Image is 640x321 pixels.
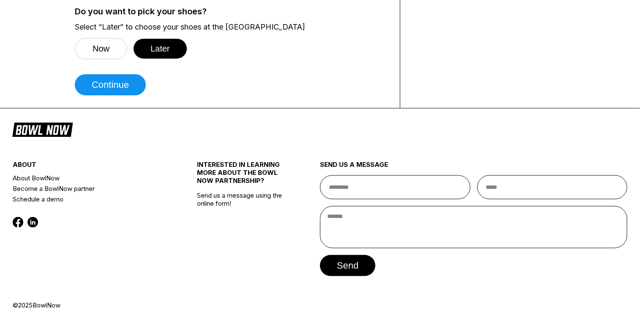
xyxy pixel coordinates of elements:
[75,74,146,95] button: Continue
[13,160,167,173] div: about
[13,302,627,310] div: © 2025 BowlNow
[197,160,289,191] div: INTERESTED IN LEARNING MORE ABOUT THE BOWL NOW PARTNERSHIP?
[75,38,127,60] button: Now
[320,255,375,276] button: send
[75,7,387,16] label: Do you want to pick your shoes?
[13,173,167,183] a: About BowlNow
[197,142,289,302] div: Send us a message using the online form!
[134,39,187,59] button: Later
[13,194,167,204] a: Schedule a demo
[13,183,167,194] a: Become a BowlNow partner
[320,160,627,175] div: send us a message
[75,22,387,32] label: Select “Later” to choose your shoes at the [GEOGRAPHIC_DATA]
